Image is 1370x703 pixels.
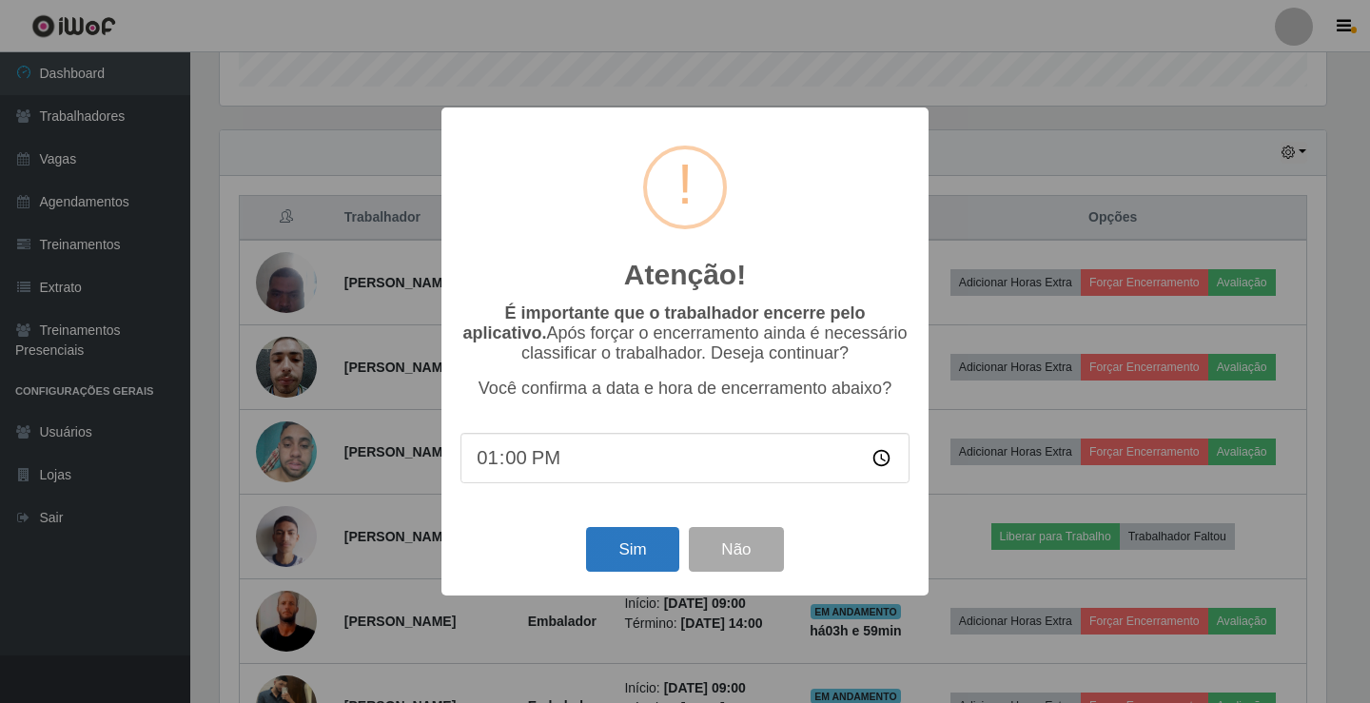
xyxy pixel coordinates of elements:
[460,303,910,363] p: Após forçar o encerramento ainda é necessário classificar o trabalhador. Deseja continuar?
[460,379,910,399] p: Você confirma a data e hora de encerramento abaixo?
[462,303,865,342] b: É importante que o trabalhador encerre pelo aplicativo.
[586,527,678,572] button: Sim
[689,527,783,572] button: Não
[624,258,746,292] h2: Atenção!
